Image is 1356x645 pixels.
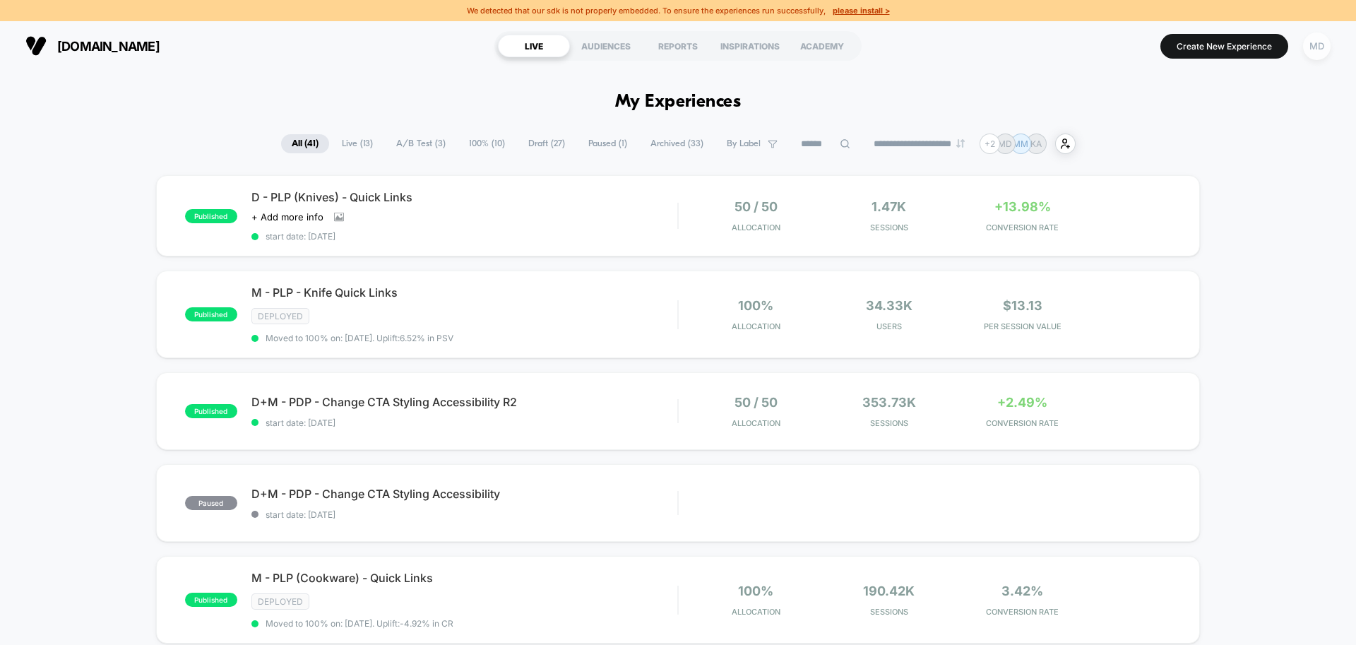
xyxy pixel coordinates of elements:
span: 353.73k [862,395,916,410]
span: 1.47k [872,199,906,214]
p: MM [1013,138,1028,149]
span: published [185,307,237,321]
span: Sessions [826,607,953,617]
h1: My Experiences [615,92,742,112]
span: +13.98% [994,199,1051,214]
div: REPORTS [642,35,714,57]
span: published [185,593,237,607]
span: 50 / 50 [734,199,778,214]
span: 100% ( 10 ) [458,134,516,153]
div: LIVE [498,35,570,57]
span: Archived ( 33 ) [640,134,714,153]
span: Allocation [732,223,780,232]
span: Deployed [251,308,309,324]
span: 50 / 50 [734,395,778,410]
button: MD [1299,32,1335,61]
span: M - PLP (Cookware) - Quick Links [251,571,677,585]
p: KA [1030,138,1042,149]
span: 100% [738,584,773,598]
button: [DOMAIN_NAME] [21,35,164,57]
span: published [185,209,237,223]
div: + 2 [980,134,1000,154]
span: Sessions [826,418,953,428]
span: $13.13 [1003,298,1042,313]
span: CONVERSION RATE [959,607,1086,617]
span: Moved to 100% on: [DATE] . Uplift: -4.92% in CR [266,618,453,629]
span: paused [185,496,237,510]
span: start date: [DATE] [251,231,677,242]
span: D - PLP (Knives) - Quick Links [251,190,677,204]
span: Paused ( 1 ) [578,134,638,153]
p: MD [998,138,1012,149]
div: ACADEMY [786,35,858,57]
span: A/B Test ( 3 ) [386,134,456,153]
span: Allocation [732,418,780,428]
span: 190.42k [863,584,915,598]
img: Visually logo [25,35,47,57]
span: M - PLP - Knife Quick Links [251,285,677,300]
span: Live ( 13 ) [331,134,383,153]
span: Allocation [732,607,780,617]
u: please install > [833,6,890,16]
span: Deployed [251,593,309,610]
span: start date: [DATE] [251,418,677,428]
span: +2.49% [997,395,1047,410]
div: INSPIRATIONS [714,35,786,57]
span: [DOMAIN_NAME] [57,39,160,54]
span: D+M - PDP - Change CTA Styling Accessibility [251,487,677,501]
span: + Add more info [251,211,323,223]
span: published [185,404,237,418]
span: All ( 41 ) [281,134,329,153]
span: Draft ( 27 ) [518,134,576,153]
span: By Label [727,138,761,149]
span: 3.42% [1001,584,1043,598]
div: MD [1303,32,1331,60]
span: CONVERSION RATE [959,418,1086,428]
span: D+M - PDP - Change CTA Styling Accessibility R2 [251,395,677,409]
span: Moved to 100% on: [DATE] . Uplift: 6.52% in PSV [266,333,453,343]
span: Sessions [826,223,953,232]
span: start date: [DATE] [251,509,677,520]
img: end [956,139,965,148]
button: Create New Experience [1160,34,1288,59]
div: AUDIENCES [570,35,642,57]
span: 34.33k [866,298,912,313]
span: Allocation [732,321,780,331]
span: 100% [738,298,773,313]
span: Users [826,321,953,331]
span: CONVERSION RATE [959,223,1086,232]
